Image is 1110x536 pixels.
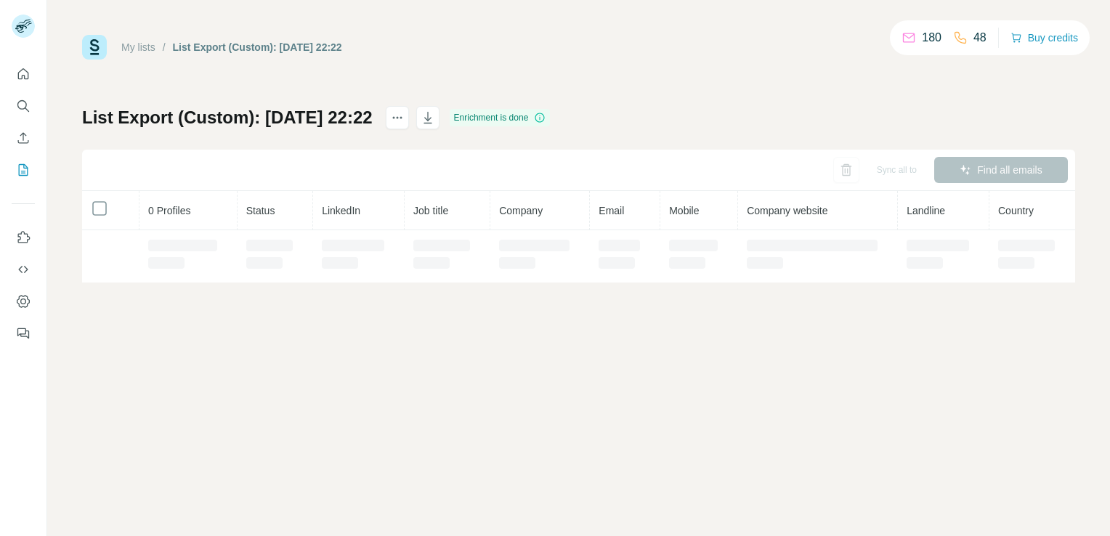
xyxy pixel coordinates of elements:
button: Quick start [12,61,35,87]
span: LinkedIn [322,205,360,216]
span: Company website [747,205,827,216]
button: Enrich CSV [12,125,35,151]
li: / [163,40,166,54]
button: Feedback [12,320,35,346]
button: Use Surfe on LinkedIn [12,224,35,251]
button: actions [386,106,409,129]
span: Country [998,205,1034,216]
span: 0 Profiles [148,205,190,216]
span: Company [499,205,543,216]
button: My lists [12,157,35,183]
p: 48 [973,29,987,46]
span: Job title [413,205,448,216]
button: Use Surfe API [12,256,35,283]
div: Enrichment is done [450,109,551,126]
div: List Export (Custom): [DATE] 22:22 [173,40,342,54]
button: Buy credits [1010,28,1078,48]
a: My lists [121,41,155,53]
button: Dashboard [12,288,35,314]
img: Surfe Logo [82,35,107,60]
span: Status [246,205,275,216]
span: Email [599,205,624,216]
span: Mobile [669,205,699,216]
span: Landline [907,205,945,216]
p: 180 [922,29,941,46]
button: Search [12,93,35,119]
h1: List Export (Custom): [DATE] 22:22 [82,106,373,129]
